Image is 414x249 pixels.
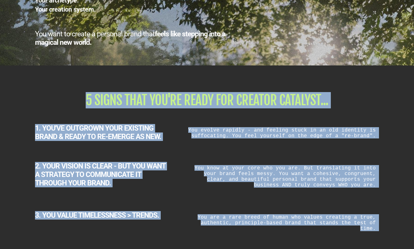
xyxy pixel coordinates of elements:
b: 2. YOUR VISION IS CLEAR - BUT YOU WANT A STRATEGY TO COMMUNICATE IT THROUGH YOUR BRAND. [35,162,165,187]
h1: 5 SIGNS THAT YOU'RE READY FOR CREATOR CATALYST... [35,94,379,107]
div: You want to create a personal brand that [35,30,229,47]
div: You evolve rapidly - and feeling stuck in an old identity is suffocating. You feel yourself on th... [185,124,379,142]
div: You are a rare breed of human who values creating a true, authentic, principle-based brand that s... [185,211,379,234]
b: Your creation system. [35,6,96,13]
b: 1. YOU'VE OUTGROWN YOUR EXISTING BRAND & READY TO RE-EMERGE AS NEW. [35,124,161,141]
b: feels like stepping into a magical new world. [35,30,225,47]
b: 3. YOU VALUE TIMELESSNESS > TRENDS. [35,211,159,220]
div: You know at your core who you are. But translating it into your brand feels messy. You want a coh... [185,162,379,191]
